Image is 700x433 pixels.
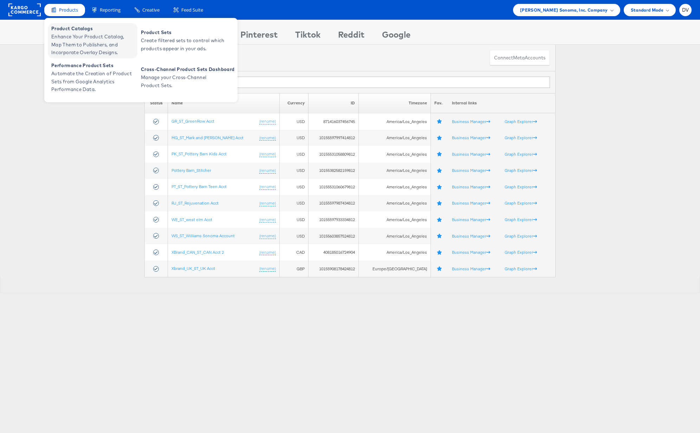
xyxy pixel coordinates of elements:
td: 10155597987434812 [308,195,358,212]
td: America/Los_Angeles [358,244,430,261]
a: Business Manager [452,184,490,189]
a: (rename) [259,217,276,223]
a: Xbrand_UK_ST_UK Acct [171,266,215,271]
td: America/Los_Angeles [358,195,430,212]
td: USD [280,162,309,179]
button: ConnectmetaAccounts [490,50,550,66]
td: USD [280,195,309,212]
td: 10155382582159812 [308,162,358,179]
input: Filter [196,77,550,88]
span: Automate the Creation of Product Sets from Google Analytics Performance Data. [51,70,136,93]
td: America/Los_Angeles [358,113,430,130]
a: Graph Explorer [505,151,537,157]
td: America/Los_Angeles [358,162,430,179]
a: PT_ST_Pottery Barn Teen Acct [171,184,227,189]
a: (rename) [259,184,276,190]
span: Reporting [100,7,121,13]
a: WE_ST_west elm Acct [171,217,212,222]
a: Graph Explorer [505,119,537,124]
a: RJ_ST_Rejuvenation Acct [171,200,219,206]
td: GBP [280,260,309,277]
a: Business Manager [452,266,490,271]
div: Google [382,28,410,44]
div: Reddit [338,28,364,44]
a: Pottery Barn_Stitcher [171,168,211,173]
td: America/Los_Angeles [358,212,430,228]
a: Business Manager [452,119,490,124]
a: Graph Explorer [505,200,537,206]
div: Pinterest [240,28,278,44]
span: Product Sets [141,28,225,37]
a: Business Manager [452,250,490,255]
a: Graph Explorer [505,233,537,239]
td: 408185016724904 [308,244,358,261]
th: Status [145,93,168,113]
a: MG_ST_Mark and [PERSON_NAME] Acct [171,135,244,140]
td: USD [280,179,309,195]
a: Business Manager [452,217,490,222]
a: XBrand_CAN_ST_CAN Acct 2 [171,250,224,255]
td: 10155597997414812 [308,130,358,146]
span: Cross-Channel Product Sets Dashboard [141,65,234,73]
td: America/Los_Angeles [358,146,430,162]
span: meta [513,54,525,61]
span: Create filtered sets to control which products appear in your ads. [141,37,225,53]
td: 10155531058809812 [308,146,358,162]
a: Graph Explorer [505,184,537,189]
a: Performance Product Sets Automate the Creation of Product Sets from Google Analytics Performance ... [48,60,137,95]
span: Performance Product Sets [51,62,136,70]
th: Currency [280,93,309,113]
td: Europe/[GEOGRAPHIC_DATA] [358,260,430,277]
td: 871416037456745 [308,113,358,130]
a: (rename) [259,250,276,256]
span: Feed Suite [181,7,203,13]
td: 10155531060679812 [308,179,358,195]
a: (rename) [259,135,276,141]
td: 10155597933334812 [308,212,358,228]
a: (rename) [259,233,276,239]
a: Product Sets Create filtered sets to control which products appear in your ads. [137,23,227,58]
td: America/Los_Angeles [358,179,430,195]
span: Standard Mode [631,6,663,14]
a: Cross-Channel Product Sets Dashboard Manage your Cross-Channel Product Sets. [137,60,236,95]
td: USD [280,212,309,228]
a: (rename) [259,168,276,174]
a: Graph Explorer [505,250,537,255]
th: Timezone [358,93,430,113]
a: (rename) [259,118,276,124]
a: Business Manager [452,168,490,173]
span: Products [59,7,78,13]
a: Graph Explorer [505,266,537,271]
td: USD [280,228,309,244]
a: Graph Explorer [505,217,537,222]
a: (rename) [259,200,276,206]
a: (rename) [259,266,276,272]
a: Product Catalogs Enhance Your Product Catalog, Map Them to Publishers, and Incorporate Overlay De... [48,23,137,58]
a: Business Manager [452,233,490,239]
div: Tiktok [295,28,320,44]
td: America/Los_Angeles [358,130,430,146]
a: WS_ST_Williams Sonoma Account [171,233,235,238]
a: GR_ST_GreenRow Acct [171,118,214,124]
td: America/Los_Angeles [358,228,430,244]
a: Graph Explorer [505,135,537,140]
a: Graph Explorer [505,168,537,173]
td: USD [280,146,309,162]
a: PK_ST_Pottery Barn Kids Acct [171,151,227,156]
td: 10155908178424812 [308,260,358,277]
a: (rename) [259,151,276,157]
th: Name [168,93,280,113]
th: ID [308,93,358,113]
td: 10155603857524812 [308,228,358,244]
a: Business Manager [452,151,490,157]
td: USD [280,130,309,146]
a: Business Manager [452,200,490,206]
a: Business Manager [452,135,490,140]
td: USD [280,113,309,130]
span: Manage your Cross-Channel Product Sets. [141,73,225,90]
span: DV [682,8,689,12]
span: [PERSON_NAME] Sonoma, Inc. Company [520,6,608,14]
td: CAD [280,244,309,261]
span: Product Catalogs [51,25,136,33]
span: Creative [142,7,160,13]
